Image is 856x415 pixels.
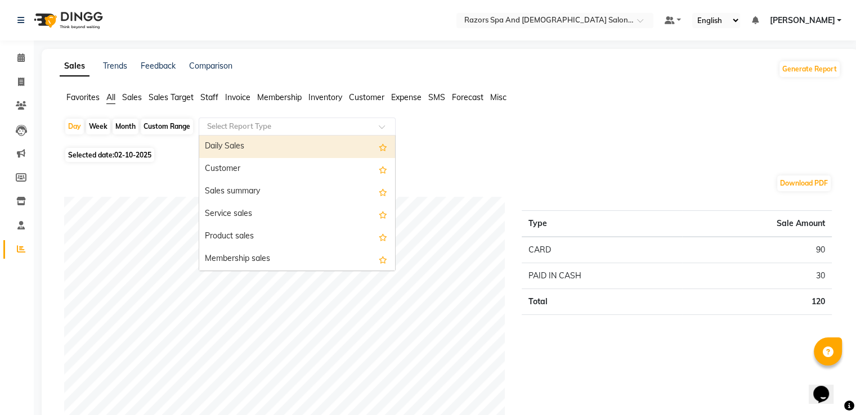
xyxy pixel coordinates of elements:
[308,92,342,102] span: Inventory
[199,136,395,158] div: Daily Sales
[379,207,387,221] span: Add this report to Favorites List
[522,289,682,315] td: Total
[114,151,151,159] span: 02-10-2025
[149,92,194,102] span: Sales Target
[199,158,395,181] div: Customer
[113,119,138,134] div: Month
[106,92,115,102] span: All
[379,252,387,266] span: Add this report to Favorites List
[391,92,422,102] span: Expense
[257,92,302,102] span: Membership
[452,92,483,102] span: Forecast
[200,92,218,102] span: Staff
[199,225,395,248] div: Product sales
[779,61,840,77] button: Generate Report
[60,56,89,76] a: Sales
[379,140,387,154] span: Add this report to Favorites List
[141,61,176,71] a: Feedback
[199,248,395,270] div: Membership sales
[225,92,250,102] span: Invoice
[122,92,142,102] span: Sales
[65,148,154,162] span: Selected date:
[65,119,84,134] div: Day
[379,185,387,199] span: Add this report to Favorites List
[199,135,396,271] ng-dropdown-panel: Options list
[189,61,232,71] a: Comparison
[141,119,193,134] div: Custom Range
[777,175,831,191] button: Download PDF
[522,263,682,289] td: PAID IN CASH
[379,230,387,243] span: Add this report to Favorites List
[769,15,835,26] span: [PERSON_NAME]
[522,211,682,237] th: Type
[379,163,387,176] span: Add this report to Favorites List
[66,92,100,102] span: Favorites
[682,211,832,237] th: Sale Amount
[682,289,832,315] td: 120
[103,61,127,71] a: Trends
[490,92,507,102] span: Misc
[29,4,106,36] img: logo
[199,181,395,203] div: Sales summary
[428,92,445,102] span: SMS
[682,263,832,289] td: 30
[199,203,395,225] div: Service sales
[809,370,845,404] iframe: chat widget
[86,119,110,134] div: Week
[349,92,384,102] span: Customer
[682,237,832,263] td: 90
[522,237,682,263] td: CARD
